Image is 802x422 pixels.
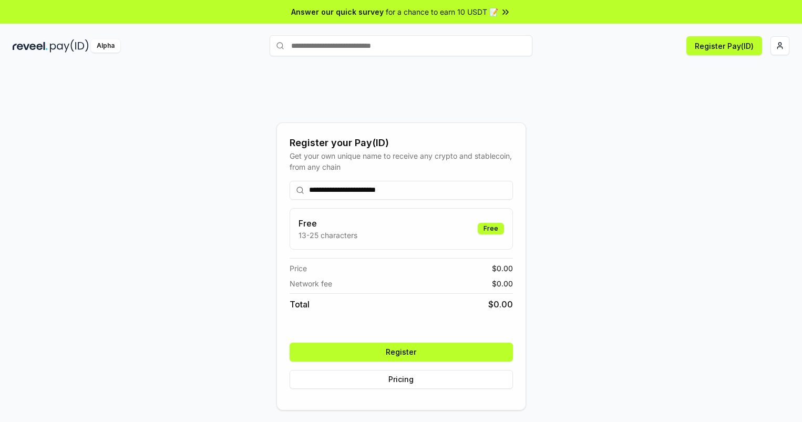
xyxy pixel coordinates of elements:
[290,298,310,311] span: Total
[299,217,357,230] h3: Free
[478,223,504,234] div: Free
[386,6,498,17] span: for a chance to earn 10 USDT 📝
[290,263,307,274] span: Price
[50,39,89,53] img: pay_id
[290,150,513,172] div: Get your own unique name to receive any crypto and stablecoin, from any chain
[492,263,513,274] span: $ 0.00
[290,278,332,289] span: Network fee
[290,343,513,362] button: Register
[299,230,357,241] p: 13-25 characters
[291,6,384,17] span: Answer our quick survey
[492,278,513,289] span: $ 0.00
[290,370,513,389] button: Pricing
[290,136,513,150] div: Register your Pay(ID)
[91,39,120,53] div: Alpha
[13,39,48,53] img: reveel_dark
[686,36,762,55] button: Register Pay(ID)
[488,298,513,311] span: $ 0.00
